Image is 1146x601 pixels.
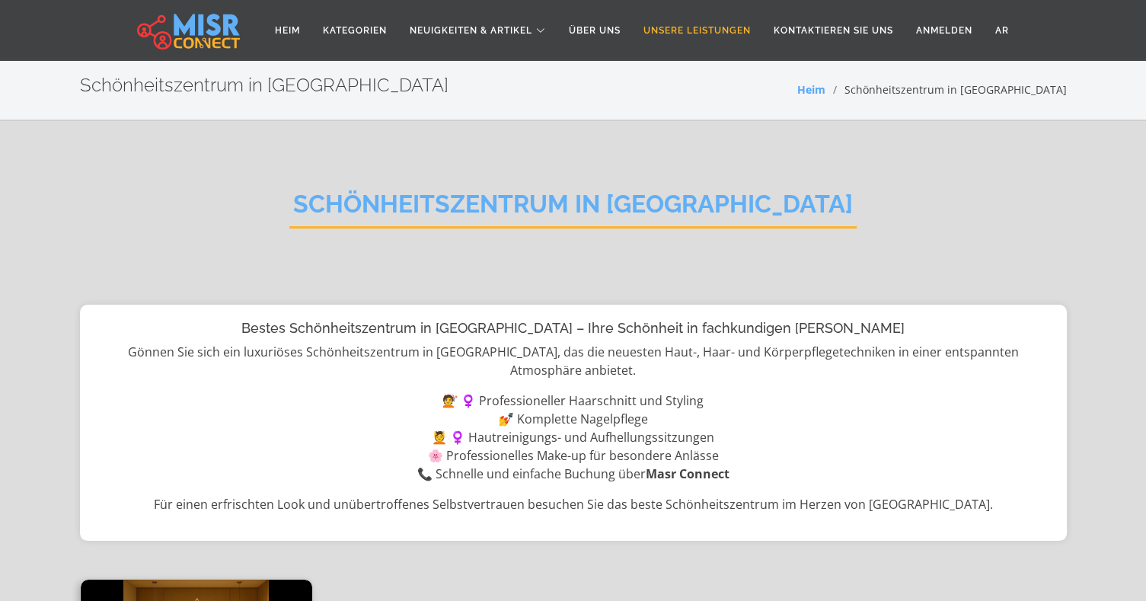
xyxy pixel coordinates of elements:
[797,82,825,97] a: Heim
[95,446,1052,465] li: 🌸 Professionelles Make-up für besondere Anlässe
[825,82,1067,98] li: Schönheitszentrum in [GEOGRAPHIC_DATA]
[984,16,1020,45] a: AR
[95,343,1052,379] p: Gönnen Sie sich ein luxuriöses Schönheitszentrum in [GEOGRAPHIC_DATA], das die neuesten Haut-, Ha...
[557,16,632,45] a: Über uns
[95,428,1052,446] li: 💆 ♀️ Hautreinigungs- und Aufhellungssitzungen
[632,16,762,45] a: Unsere Leistungen
[762,16,905,45] a: Kontaktieren Sie uns
[646,465,729,482] strong: Masr Connect
[289,190,857,229] h2: Schönheitszentrum in [GEOGRAPHIC_DATA]
[398,16,557,45] a: Neuigkeiten & Artikel
[80,75,449,97] h2: Schönheitszentrum in [GEOGRAPHIC_DATA]
[95,410,1052,428] li: 💅 Komplette Nagelpflege
[263,16,311,45] a: Heim
[95,495,1052,513] p: Für einen erfrischten Look und unübertroffenes Selbstvertrauen besuchen Sie das beste Schönheitsz...
[311,16,398,45] a: Kategorien
[410,24,532,37] span: Neuigkeiten & Artikel
[137,11,239,50] img: main.misr_connect
[95,392,1052,410] li: 💇 ♀️ Professioneller Haarschnitt und Styling
[905,16,984,45] a: Anmelden
[95,465,1052,483] li: 📞 Schnelle und einfache Buchung über
[95,320,1052,337] h1: Bestes Schönheitszentrum in [GEOGRAPHIC_DATA] – Ihre Schönheit in fachkundigen [PERSON_NAME]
